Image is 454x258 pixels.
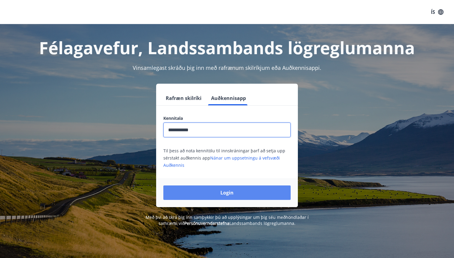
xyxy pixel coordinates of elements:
[163,148,285,168] span: Til þess að nota kennitölu til innskráningar þarf að setja upp sérstakt auðkennis app
[18,36,436,59] h1: Félagavefur, Landssambands lögreglumanna
[428,7,447,17] button: ÍS
[163,155,280,168] a: Nánar um uppsetningu á vefsvæði Auðkennis
[133,64,321,71] span: Vinsamlegast skráðu þig inn með rafrænum skilríkjum eða Auðkennisappi.
[163,115,291,121] label: Kennitala
[163,91,204,105] button: Rafræn skilríki
[209,91,248,105] button: Auðkennisapp
[146,214,309,226] span: Með því að skrá þig inn samþykkir þú að upplýsingar um þig séu meðhöndlaðar í samræmi við Landssa...
[184,220,229,226] a: Persónuverndarstefna
[163,185,291,200] button: Login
